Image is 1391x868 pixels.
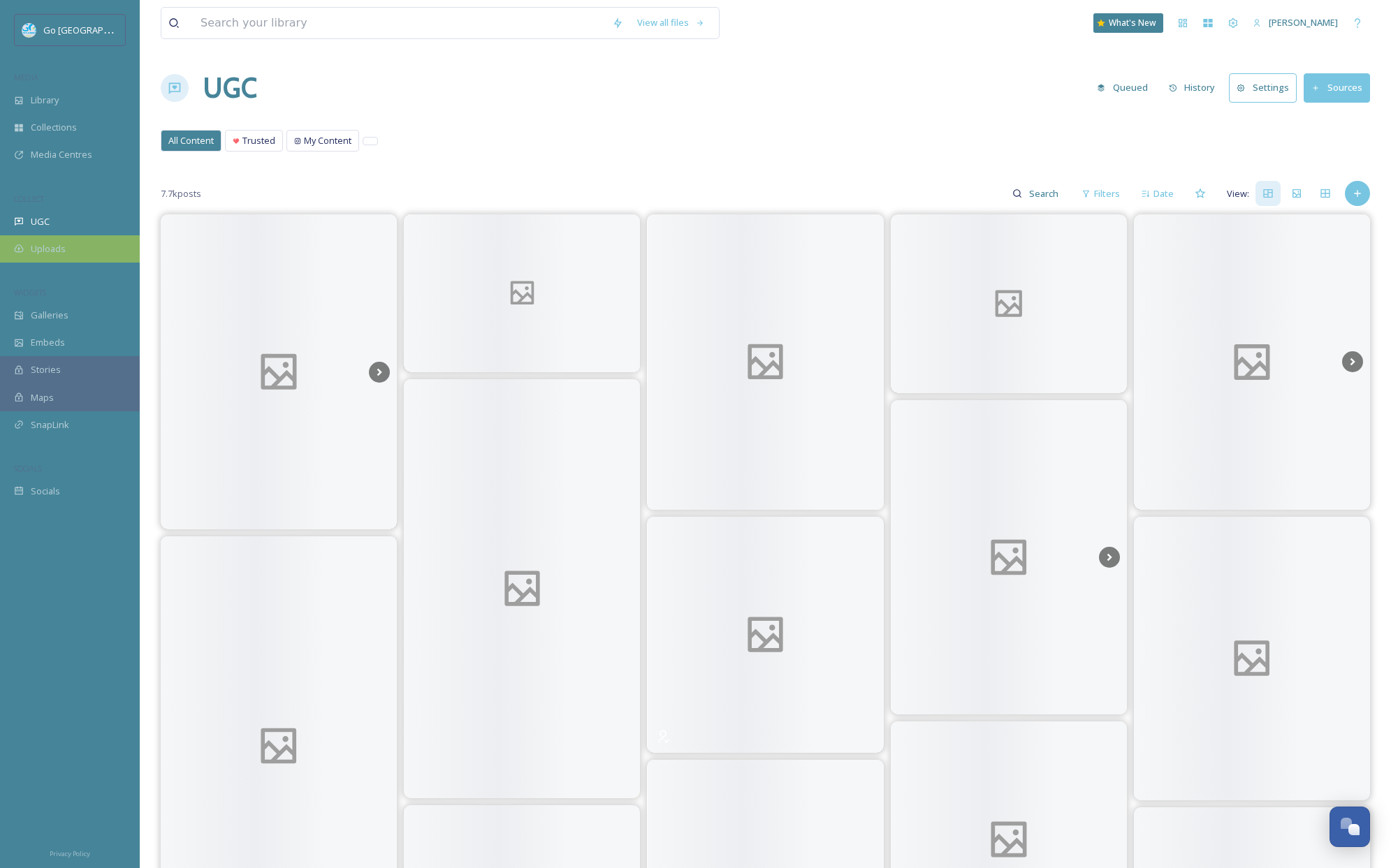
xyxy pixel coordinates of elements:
button: Open Chat [1330,807,1370,847]
span: Socials [31,485,60,498]
span: SnapLink [31,418,69,432]
span: [PERSON_NAME] [1269,16,1338,29]
span: COLLECT [14,193,44,204]
span: Filters [1094,187,1120,200]
span: WIDGETS [14,287,46,297]
span: Embeds [31,336,65,349]
span: My Content [304,134,351,147]
a: Privacy Policy [50,844,90,861]
span: Media Centres [31,148,92,161]
a: UGC [203,67,257,109]
button: Sources [1304,73,1370,102]
span: Stories [31,363,61,376]
span: Library [31,94,59,107]
span: 7.7k posts [161,187,201,200]
img: GoGreatLogo_MISkies_RegionalTrails%20%281%29.png [22,23,36,37]
a: View all files [630,9,712,36]
span: Trusted [242,134,275,147]
span: MEDIA [14,72,38,82]
input: Search your library [194,8,605,38]
button: History [1162,74,1223,101]
span: Collections [31,121,77,134]
a: [PERSON_NAME] [1246,9,1345,36]
a: Queued [1090,74,1162,101]
span: Go [GEOGRAPHIC_DATA] [43,23,147,36]
button: Settings [1229,73,1297,102]
a: History [1162,74,1230,101]
span: Privacy Policy [50,849,90,858]
span: Maps [31,391,54,404]
a: What's New [1093,13,1163,33]
span: Galleries [31,309,68,322]
input: Search [1022,179,1068,207]
a: Settings [1229,73,1304,102]
span: Uploads [31,242,66,256]
span: All Content [168,134,214,147]
span: View: [1227,187,1249,200]
button: Queued [1090,74,1155,101]
span: UGC [31,215,50,228]
span: SOCIALS [14,463,42,473]
span: Date [1153,187,1174,200]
